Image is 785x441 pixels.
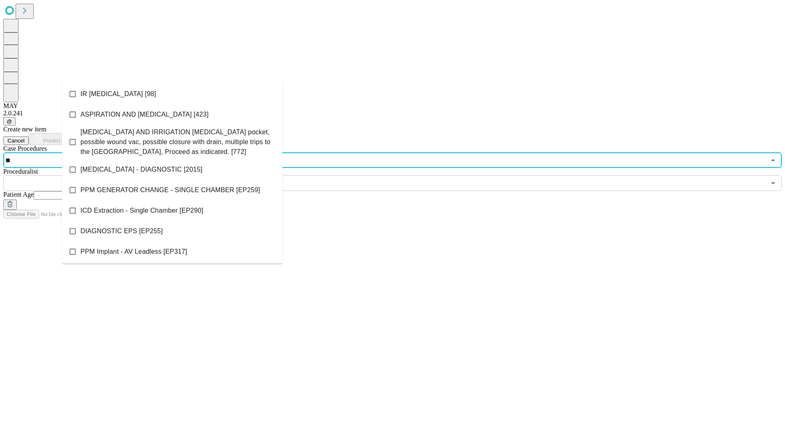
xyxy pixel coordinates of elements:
span: Create new item [3,126,46,133]
button: Close [767,154,779,166]
span: ASPIRATION AND [MEDICAL_DATA] [423] [80,110,209,119]
button: @ [3,117,16,126]
span: ICD Extraction - Single Chamber [EP290] [80,206,203,216]
span: @ [7,118,12,124]
span: Cancel [7,138,25,144]
div: 2.0.241 [3,110,782,117]
button: Open [767,177,779,189]
span: [MEDICAL_DATA] AND IRRIGATION [MEDICAL_DATA] pocket, possible wound vac, possible closure with dr... [80,127,276,157]
span: [MEDICAL_DATA] - DIAGNOSTIC [2015] [80,165,202,175]
div: MAY [3,102,782,110]
span: Scheduled Procedure [3,145,47,152]
span: PPM Implant - AV Leadless [EP317] [80,247,187,257]
span: PPM GENERATOR CHANGE - SINGLE CHAMBER [EP259] [80,185,260,195]
span: DIAGNOSTIC EPS [EP255] [80,226,163,236]
span: IR [MEDICAL_DATA] [98] [80,89,156,99]
span: Patient Age [3,191,34,198]
span: Predict [43,138,60,144]
button: Cancel [3,136,29,145]
button: Predict [29,133,67,145]
span: Proceduralist [3,168,38,175]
